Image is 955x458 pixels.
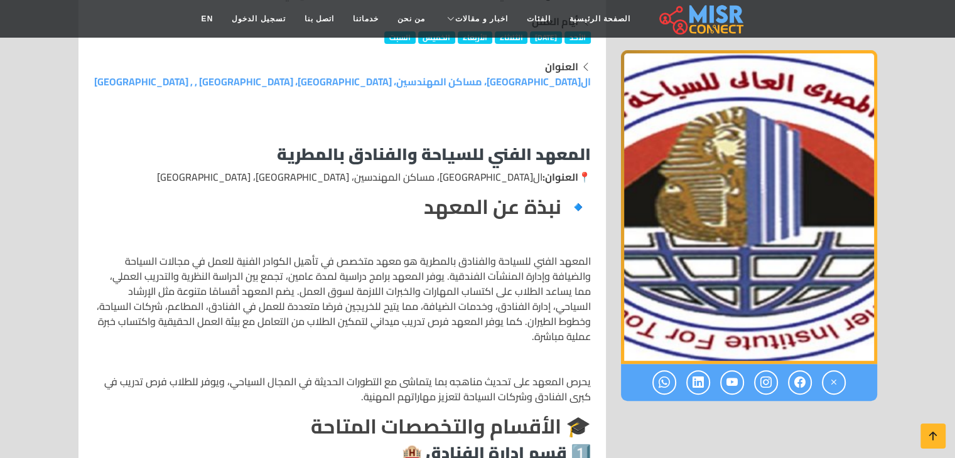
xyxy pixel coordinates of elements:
[311,407,591,445] strong: 🎓 الأقسام والتخصصات المتاحة
[94,374,591,404] p: يحرص المعهد على تحديث مناهجه بما يتماشى مع التطورات الحديثة في المجال السياحي، ويوفر للطلاب فرص ت...
[542,168,578,186] strong: العنوان:
[94,169,591,184] p: 📍 ال[GEOGRAPHIC_DATA]، مساكن المهندسين، [GEOGRAPHIC_DATA]، [GEOGRAPHIC_DATA]
[94,72,591,91] a: ال[GEOGRAPHIC_DATA]، مساكن المهندسين، [GEOGRAPHIC_DATA]، [GEOGRAPHIC_DATA] , , [GEOGRAPHIC_DATA]
[424,188,591,225] strong: 🔹 نبذة عن المعهد
[192,7,223,31] a: EN
[659,3,743,35] img: main.misr_connect
[545,57,578,76] strong: العنوان
[277,139,591,169] strong: المعهد الفني للسياحة والفنادق بالمطرية
[621,50,877,364] img: المعهد الفني للسياحة والفنادق بالمطرية
[517,7,560,31] a: الفئات
[560,7,640,31] a: الصفحة الرئيسية
[295,7,343,31] a: اتصل بنا
[388,7,434,31] a: من نحن
[434,7,517,31] a: اخبار و مقالات
[455,13,508,24] span: اخبار و مقالات
[94,253,591,344] p: المعهد الفني للسياحة والفنادق بالمطرية هو معهد متخصص في تأهيل الكوادر الفنية للعمل في مجالات السي...
[343,7,388,31] a: خدماتنا
[222,7,294,31] a: تسجيل الدخول
[621,50,877,364] div: 1 / 1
